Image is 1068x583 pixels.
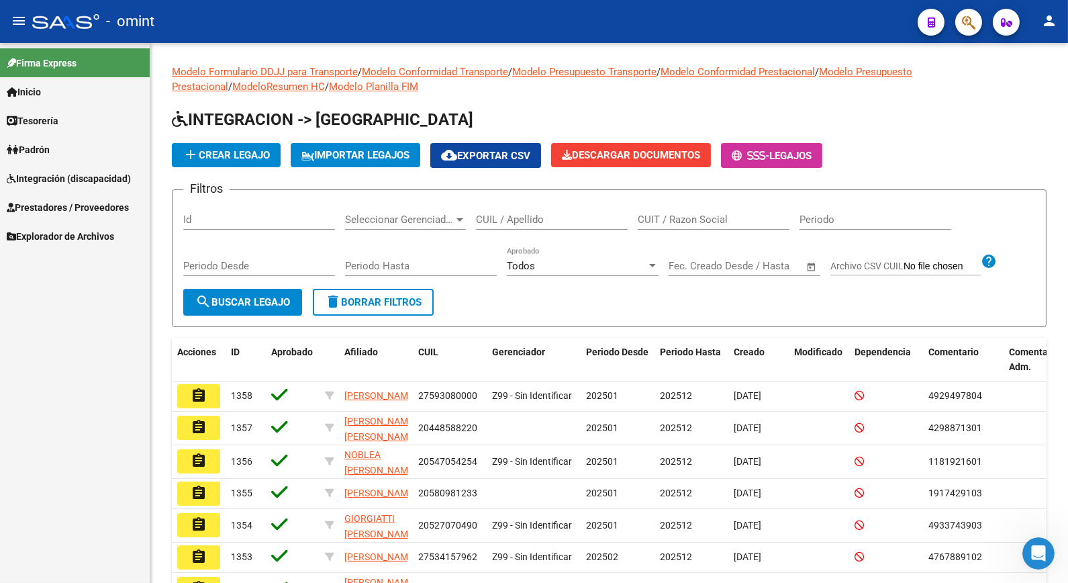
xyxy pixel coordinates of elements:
datatable-header-cell: Creado [728,338,789,382]
span: [DATE] [734,488,761,498]
button: Buscar Legajo [183,289,302,316]
mat-icon: search [195,294,211,310]
span: [DATE] [734,456,761,467]
span: ID [231,347,240,357]
span: 4767889102 [928,551,982,562]
span: 202501 [586,488,618,498]
span: 202501 [586,390,618,401]
span: Modificado [794,347,842,357]
datatable-header-cell: Modificado [789,338,849,382]
span: 27534157962 [418,551,477,562]
span: Todos [507,260,535,272]
span: GIORGIATTI [PERSON_NAME] [344,513,416,539]
span: Z99 - Sin Identificar [492,551,572,562]
span: Legajos [769,150,812,162]
button: Open calendar [804,259,820,275]
a: Modelo Formulario DDJJ para Transporte [172,66,358,78]
button: Exportar CSV [430,143,541,168]
span: IMPORTAR LEGAJOS [301,149,409,161]
span: 1355 [231,488,252,498]
mat-icon: person [1041,13,1057,29]
mat-icon: cloud_download [441,147,457,163]
datatable-header-cell: ID [226,338,266,382]
span: 202512 [660,520,692,531]
span: Dependencia [855,347,911,357]
mat-icon: menu [11,13,27,29]
span: Z99 - Sin Identificar [492,390,572,401]
span: 202512 [660,488,692,498]
span: 20580981233 [418,488,477,498]
span: Seleccionar Gerenciador [345,214,454,226]
span: 4929497804 [928,390,982,401]
button: IMPORTAR LEGAJOS [291,143,420,167]
span: [PERSON_NAME] [344,551,416,562]
mat-icon: assignment [191,453,207,469]
span: 202512 [660,456,692,467]
span: Creado [734,347,765,357]
span: 20547054254 [418,456,477,467]
span: 1358 [231,390,252,401]
span: Firma Express [7,56,77,71]
span: 202501 [586,456,618,467]
span: Padrón [7,142,50,157]
datatable-header-cell: Acciones [172,338,226,382]
span: [DATE] [734,551,761,562]
button: -Legajos [721,143,822,168]
span: Periodo Hasta [660,347,721,357]
a: Modelo Planilla FIM [329,81,418,93]
mat-icon: assignment [191,388,207,404]
a: Modelo Conformidad Prestacional [661,66,815,78]
span: [DATE] [734,520,761,531]
span: - omint [106,7,154,36]
span: Borrar Filtros [325,296,422,308]
span: Buscar Legajo [195,296,290,308]
span: Integración (discapacidad) [7,171,131,186]
span: Archivo CSV CUIL [830,261,904,271]
a: ModeloResumen HC [232,81,325,93]
span: Acciones [177,347,216,357]
span: Z99 - Sin Identificar [492,520,572,531]
a: Modelo Conformidad Transporte [362,66,508,78]
span: CUIL [418,347,438,357]
span: 1353 [231,551,252,562]
span: [PERSON_NAME] [344,390,416,401]
span: 20527070490 [418,520,477,531]
span: 1917429103 [928,488,982,498]
button: Descargar Documentos [551,143,711,167]
span: 202512 [660,390,692,401]
datatable-header-cell: CUIL [413,338,487,382]
datatable-header-cell: Periodo Desde [581,338,654,382]
span: Descargar Documentos [562,149,700,161]
span: 1181921601 [928,456,982,467]
input: Fecha fin [735,260,800,272]
a: Modelo Presupuesto Transporte [512,66,657,78]
span: Comentario Adm. [1009,347,1059,373]
span: Explorador de Archivos [7,229,114,244]
mat-icon: delete [325,294,341,310]
span: 202512 [660,551,692,562]
mat-icon: assignment [191,485,207,501]
span: Exportar CSV [441,150,530,162]
span: 1356 [231,456,252,467]
span: 202501 [586,422,618,433]
span: 27593080000 [418,390,477,401]
datatable-header-cell: Afiliado [339,338,413,382]
span: 202501 [586,520,618,531]
mat-icon: assignment [191,517,207,533]
span: Crear Legajo [183,149,270,161]
mat-icon: assignment [191,549,207,565]
mat-icon: add [183,146,199,163]
span: Tesorería [7,114,58,128]
span: [DATE] [734,422,761,433]
span: 1354 [231,520,252,531]
span: 20448588220 [418,422,477,433]
mat-icon: assignment [191,419,207,435]
span: 4298871301 [928,422,982,433]
iframe: Intercom live chat [1022,537,1055,570]
span: NOBLEA [PERSON_NAME] [344,449,416,476]
datatable-header-cell: Aprobado [266,338,320,382]
span: 202512 [660,422,692,433]
button: Borrar Filtros [313,289,434,316]
span: [DATE] [734,390,761,401]
span: - [732,150,769,162]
